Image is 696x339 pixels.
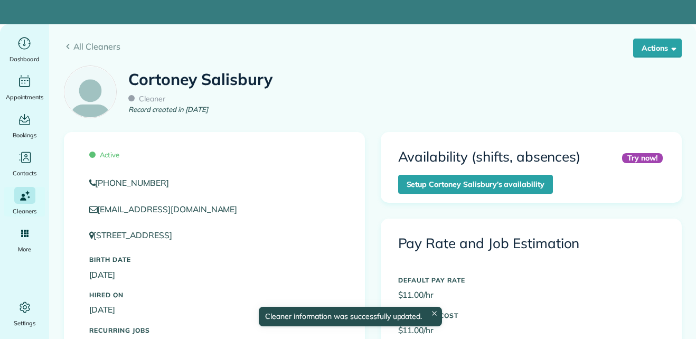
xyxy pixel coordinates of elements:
a: [EMAIL_ADDRESS][DOMAIN_NAME] [89,204,248,214]
a: Contacts [4,149,45,178]
p: [DATE] [89,269,340,281]
a: Appointments [4,73,45,102]
span: Cleaner [128,94,165,103]
span: Appointments [6,92,44,102]
a: Bookings [4,111,45,140]
a: Settings [4,299,45,328]
span: Active [89,150,120,159]
a: [STREET_ADDRESS] [89,230,182,240]
img: employee_icon-c2f8239691d896a72cdd9dc41cfb7b06f9d69bdd837a2ad469be8ff06ab05b5f.png [64,66,116,118]
a: Setup Cortoney Salisbury’s availability [398,175,553,194]
h3: Availability (shifts, absences) [398,149,581,165]
span: Settings [14,318,36,328]
a: Dashboard [4,35,45,64]
span: Bookings [13,130,37,140]
a: [PHONE_NUMBER] [89,177,340,189]
div: Try now! [622,153,663,163]
p: [DATE] [89,304,340,316]
span: All Cleaners [73,40,682,53]
h5: Birth Date [89,256,340,263]
h3: Pay Rate and Job Estimation [398,236,664,251]
span: More [18,244,31,255]
h5: Recurring Jobs [89,327,340,334]
span: Cleaners [13,206,36,216]
p: $11.00/hr [398,289,664,301]
span: Contacts [13,168,36,178]
h1: Cortoney Salisbury [128,71,272,88]
em: Record created in [DATE] [128,105,208,115]
a: All Cleaners [64,40,682,53]
a: Cleaners [4,187,45,216]
p: $11.00/hr [398,324,664,336]
button: Actions [633,39,682,58]
h5: Hired On [89,291,340,298]
h5: DEFAULT PAY RATE [398,277,664,284]
span: Dashboard [10,54,40,64]
h5: MAN HOUR COST [398,312,664,319]
div: Cleaner information was successfully updated. [259,307,442,326]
